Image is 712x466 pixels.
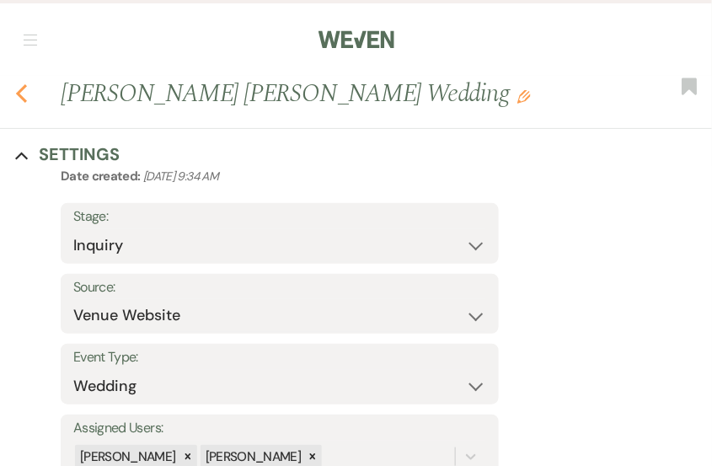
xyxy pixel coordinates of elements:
[73,205,486,229] label: Stage:
[61,168,143,185] span: Date created:
[61,76,575,111] h1: [PERSON_NAME] [PERSON_NAME] Wedding
[15,142,120,166] button: Settings
[143,169,218,184] span: [DATE] 9:34 AM
[517,88,531,104] button: Edit
[39,142,120,166] h3: Settings
[73,276,486,300] label: Source:
[73,416,486,441] label: Assigned Users:
[73,345,486,370] label: Event Type:
[319,22,394,57] img: Weven Logo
